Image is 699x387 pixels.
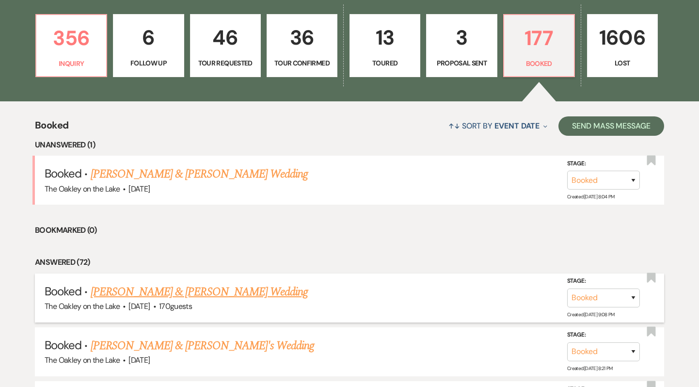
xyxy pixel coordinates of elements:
[494,121,540,131] span: Event Date
[91,283,308,301] a: [PERSON_NAME] & [PERSON_NAME] Wedding
[356,21,414,54] p: 13
[448,121,460,131] span: ↑↓
[349,14,420,77] a: 13Toured
[42,22,100,54] p: 356
[558,116,664,136] button: Send Mass Message
[432,58,491,68] p: Proposal Sent
[587,14,658,77] a: 1606Lost
[445,113,551,139] button: Sort By Event Date
[567,311,615,318] span: Created: [DATE] 9:08 PM
[45,301,120,311] span: The Oakley on the Lake
[35,118,68,139] span: Booked
[128,355,150,365] span: [DATE]
[128,301,150,311] span: [DATE]
[196,58,254,68] p: Tour Requested
[45,284,81,299] span: Booked
[45,166,81,181] span: Booked
[510,22,568,54] p: 177
[273,21,331,54] p: 36
[35,139,664,151] li: Unanswered (1)
[356,58,414,68] p: Toured
[510,58,568,69] p: Booked
[91,337,315,355] a: [PERSON_NAME] & [PERSON_NAME]'s Wedding
[190,14,261,77] a: 46Tour Requested
[567,193,615,200] span: Created: [DATE] 8:04 PM
[35,256,664,269] li: Answered (72)
[119,21,177,54] p: 6
[45,184,120,194] span: The Oakley on the Lake
[567,159,640,169] label: Stage:
[593,21,651,54] p: 1606
[432,21,491,54] p: 3
[45,355,120,365] span: The Oakley on the Lake
[91,165,308,183] a: [PERSON_NAME] & [PERSON_NAME] Wedding
[119,58,177,68] p: Follow Up
[567,330,640,340] label: Stage:
[503,14,575,77] a: 177Booked
[128,184,150,194] span: [DATE]
[35,14,107,77] a: 356Inquiry
[196,21,254,54] p: 46
[159,301,192,311] span: 170 guests
[567,276,640,287] label: Stage:
[45,338,81,353] span: Booked
[593,58,651,68] p: Lost
[113,14,184,77] a: 6Follow Up
[426,14,497,77] a: 3Proposal Sent
[273,58,331,68] p: Tour Confirmed
[567,365,613,371] span: Created: [DATE] 8:21 PM
[267,14,337,77] a: 36Tour Confirmed
[35,224,664,237] li: Bookmarked (0)
[42,58,100,69] p: Inquiry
